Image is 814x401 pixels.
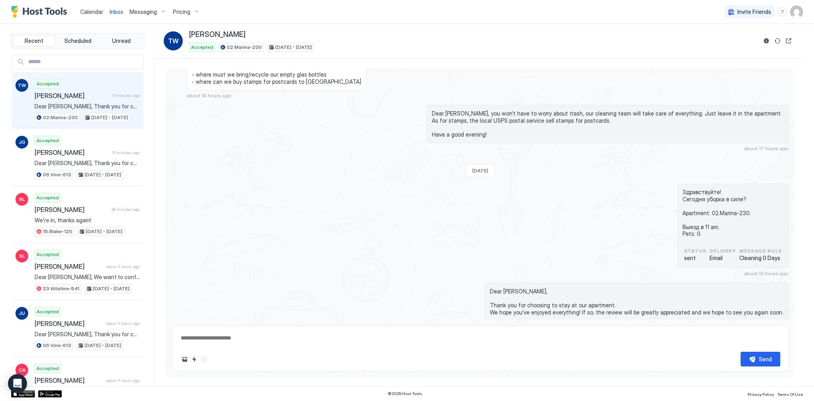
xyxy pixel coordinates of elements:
[106,378,140,383] span: about 4 hours ago
[189,30,246,39] span: [PERSON_NAME]
[227,44,262,51] span: 02.Marina-230
[710,254,736,262] span: Email
[85,171,121,178] span: [DATE] - [DATE]
[490,288,783,316] span: Dear [PERSON_NAME], Thank you for choosing to stay at our apartment. We hope you’ve enjoyed every...
[43,228,72,235] span: 15.Blake-120
[35,331,140,338] span: Dear [PERSON_NAME], Thank you for choosing to stay at our apartment. 📅 I’d like to confirm your r...
[130,8,157,15] span: Messaging
[759,355,772,363] div: Send
[748,389,774,398] a: Privacy Policy
[173,8,190,15] span: Pricing
[25,55,143,69] input: Input Field
[741,352,780,366] button: Send
[744,145,789,151] span: about 17 hours ago
[19,310,25,317] span: JU
[80,8,103,15] span: Calendar
[472,168,488,174] span: [DATE]
[38,390,62,397] a: Google Play Store
[275,44,312,51] span: [DATE] - [DATE]
[432,110,783,138] span: Dear [PERSON_NAME], you won’t have to worry about trash, our cleaning team will take care of ever...
[80,8,103,16] a: Calendar
[43,171,71,178] span: 06.Vine-613
[43,285,79,292] span: 23.Wilshire-541
[13,35,55,46] button: Recent
[93,285,130,292] span: [DATE] - [DATE]
[11,33,144,48] div: tab-group
[35,320,103,328] span: [PERSON_NAME]
[11,6,71,18] a: Host Tools Logo
[37,251,59,258] span: Accepted
[18,82,26,89] span: TW
[8,374,27,393] div: Open Intercom Messenger
[180,355,189,364] button: Upload image
[19,139,25,146] span: JG
[684,247,706,254] span: status
[35,262,103,270] span: [PERSON_NAME]
[35,217,140,224] span: We’re in, thanks again!
[100,35,142,46] button: Unread
[11,390,35,397] a: App Store
[57,35,99,46] button: Scheduled
[739,247,782,254] span: Message Rule
[106,321,140,326] span: about 4 hours ago
[37,365,59,372] span: Accepted
[784,36,793,46] button: Open reservation
[744,270,789,276] span: about 12 hours ago
[35,160,140,167] span: Dear [PERSON_NAME], Thank you for choosing to stay at our apartment. We hope you’ve enjoyed every...
[35,206,108,214] span: [PERSON_NAME]
[762,36,771,46] button: Reservation information
[37,308,59,315] span: Accepted
[37,80,59,87] span: Accepted
[777,392,803,397] span: Terms Of Use
[19,253,25,260] span: SL
[192,57,361,85] span: okay sounds good. two questions. - where must we bring/recycle our empty glas bottles - where can...
[35,148,109,156] span: [PERSON_NAME]
[168,36,179,46] span: TW
[112,207,140,212] span: 28 minutes ago
[388,391,422,396] span: © 2025 Host Tools
[35,92,109,100] span: [PERSON_NAME]
[85,342,121,349] span: [DATE] - [DATE]
[748,392,774,397] span: Privacy Policy
[790,6,803,18] div: User profile
[191,44,213,51] span: Accepted
[187,93,231,98] span: about 18 hours ago
[684,254,706,262] span: sent
[43,342,71,349] span: 06.Vine-613
[773,36,782,46] button: Sync reservation
[43,114,78,121] span: 02.Marina-230
[91,114,128,121] span: [DATE] - [DATE]
[35,376,103,384] span: [PERSON_NAME]
[683,189,783,237] span: Здравствуйте! Сегодня уборка в силе? Apartment: 02.Marina-230. Выезд в 11 am. Pets: 0.
[19,196,25,203] span: RL
[710,247,736,254] span: Delivery
[110,8,123,16] a: Inbox
[25,37,43,44] span: Recent
[37,137,59,144] span: Accepted
[86,228,122,235] span: [DATE] - [DATE]
[739,254,782,262] span: Cleaning 0 Days
[112,37,131,44] span: Unread
[106,264,140,269] span: about 4 hours ago
[64,37,91,44] span: Scheduled
[35,274,140,281] span: Dear [PERSON_NAME], We want to confirm that you’ve read the pre-booking message about the propert...
[37,194,59,201] span: Accepted
[19,366,25,374] span: CA
[189,355,199,364] button: Quick reply
[35,103,140,110] span: Dear [PERSON_NAME], Thank you for choosing to stay at our apartment. We hope you’ve enjoyed every...
[112,150,140,155] span: 13 minutes ago
[110,8,123,15] span: Inbox
[777,389,803,398] a: Terms Of Use
[777,7,787,17] div: menu
[737,8,771,15] span: Invite Friends
[112,93,140,98] span: 13 minutes ago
